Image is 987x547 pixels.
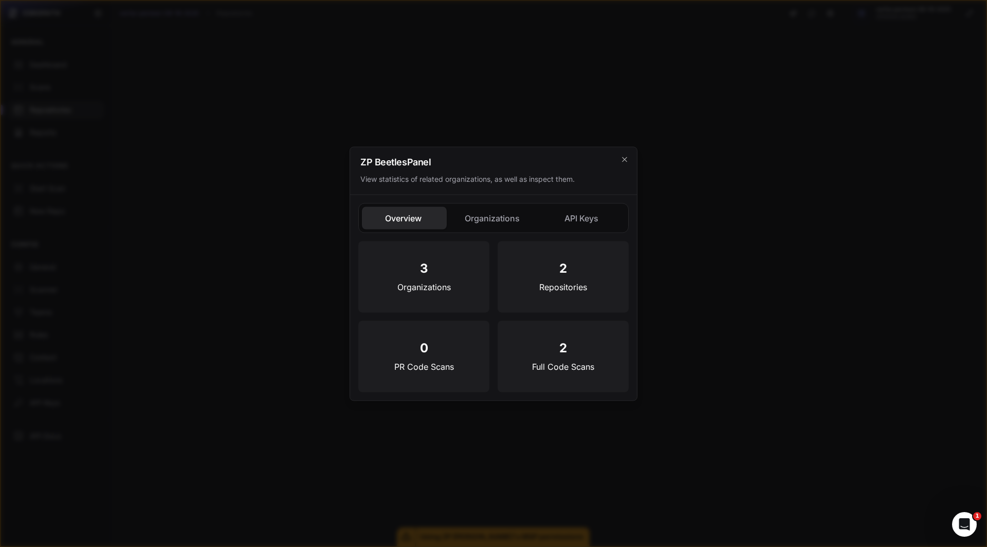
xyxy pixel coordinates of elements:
[539,281,587,293] p: Repositories
[532,361,594,373] p: Full Code Scans
[397,281,451,293] p: Organizations
[540,206,625,229] button: API Keys
[362,206,447,229] button: Overview
[559,260,567,277] h1: 2
[559,340,567,356] h1: 2
[360,174,627,184] div: View statistics of related organizations, as well as inspect them.
[973,512,981,520] span: 1
[952,512,977,537] iframe: Intercom live chat
[451,206,536,229] button: Organizations
[420,340,428,356] h1: 0
[420,260,428,277] h1: 3
[620,155,629,163] svg: cross 2,
[360,157,627,166] h2: ZP Beetles Panel
[394,361,454,373] p: PR Code Scans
